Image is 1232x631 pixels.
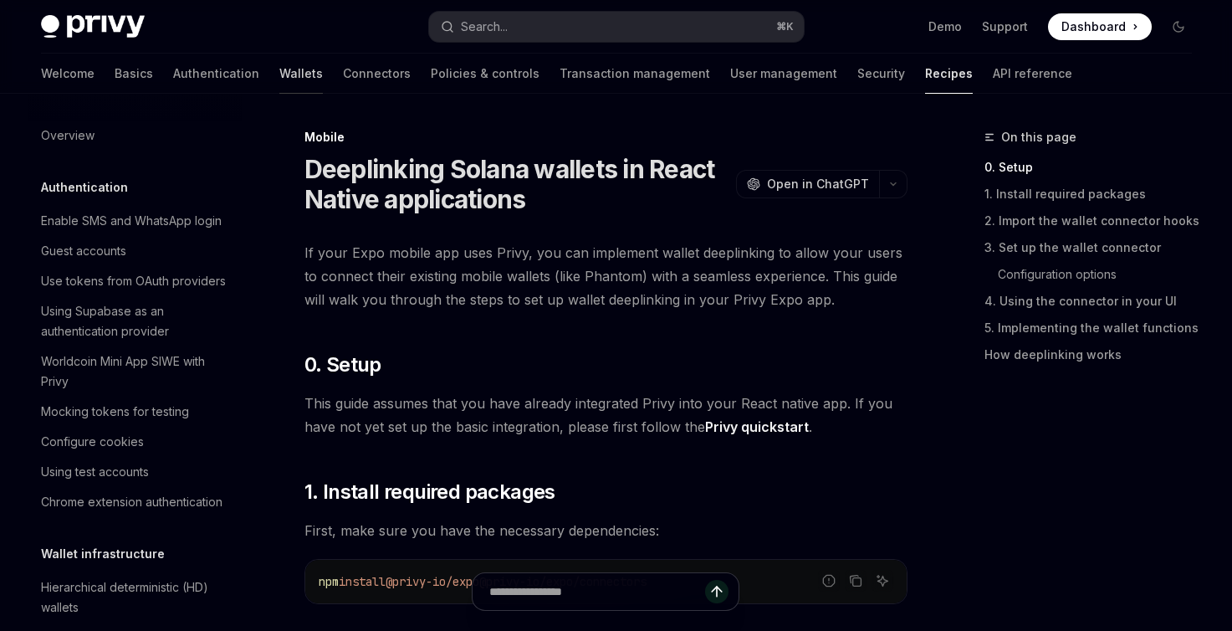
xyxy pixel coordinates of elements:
div: Hierarchical deterministic (HD) wallets [41,577,232,618]
div: Mobile [304,129,907,146]
button: Toggle dark mode [1165,13,1192,40]
div: Worldcoin Mini App SIWE with Privy [41,351,232,392]
a: 4. Using the connector in your UI [984,288,1205,315]
div: Guest accounts [41,241,126,261]
div: Using test accounts [41,462,149,482]
span: Open in ChatGPT [767,176,869,192]
button: Open search [429,12,804,42]
a: Support [982,18,1028,35]
a: Guest accounts [28,236,242,266]
span: 0. Setup [304,351,381,378]
a: 3. Set up the wallet connector [984,234,1205,261]
h5: Authentication [41,177,128,198]
a: Configuration options [984,261,1205,288]
input: Ask a question... [489,573,705,610]
a: API reference [993,54,1072,94]
a: Worldcoin Mini App SIWE with Privy [28,346,242,397]
a: Privy quickstart [705,418,809,436]
a: Basics [115,54,153,94]
a: Dashboard [1048,13,1152,40]
span: ⌘ K [776,20,794,33]
a: Hierarchical deterministic (HD) wallets [28,572,242,623]
a: Connectors [343,54,411,94]
a: Transaction management [560,54,710,94]
a: Recipes [925,54,973,94]
span: If your Expo mobile app uses Privy, you can implement wallet deeplinking to allow your users to c... [304,241,907,311]
h1: Deeplinking Solana wallets in React Native applications [304,154,729,214]
a: Wallets [279,54,323,94]
div: Enable SMS and WhatsApp login [41,211,222,231]
a: User management [730,54,837,94]
div: Search... [461,17,508,37]
a: 5. Implementing the wallet functions [984,315,1205,341]
a: Enable SMS and WhatsApp login [28,206,242,236]
div: Chrome extension authentication [41,492,222,512]
a: Mocking tokens for testing [28,397,242,427]
div: Overview [41,126,95,146]
span: Dashboard [1061,18,1126,35]
a: Overview [28,121,242,151]
span: 1. Install required packages [304,479,555,505]
a: Configure cookies [28,427,242,457]
button: Open in ChatGPT [736,170,879,198]
img: dark logo [41,15,145,38]
span: On this page [1001,127,1076,147]
a: Using Supabase as an authentication provider [28,296,242,346]
a: Security [857,54,905,94]
div: Using Supabase as an authentication provider [41,301,232,341]
a: Demo [928,18,962,35]
div: Mocking tokens for testing [41,402,189,422]
span: First, make sure you have the necessary dependencies: [304,519,907,542]
a: 2. Import the wallet connector hooks [984,208,1205,234]
div: Use tokens from OAuth providers [41,271,226,291]
button: Send message [705,580,728,603]
a: Chrome extension authentication [28,487,242,517]
a: Use tokens from OAuth providers [28,266,242,296]
div: Configure cookies [41,432,144,452]
h5: Wallet infrastructure [41,544,165,564]
span: This guide assumes that you have already integrated Privy into your React native app. If you have... [304,392,907,439]
a: Using test accounts [28,457,242,487]
a: 0. Setup [984,154,1205,181]
a: Welcome [41,54,95,94]
a: 1. Install required packages [984,181,1205,208]
a: Authentication [173,54,259,94]
a: How deeplinking works [984,341,1205,368]
a: Policies & controls [431,54,539,94]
